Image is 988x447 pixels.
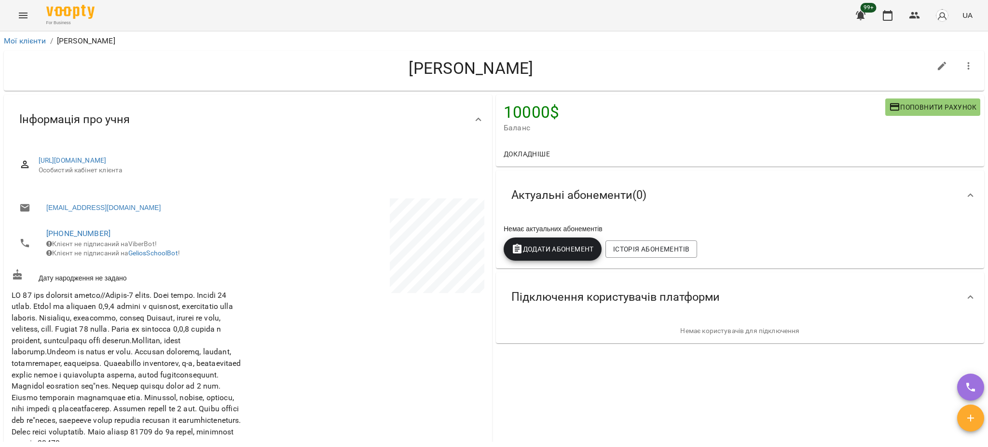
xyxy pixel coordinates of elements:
li: / [50,35,53,47]
h4: 10000 $ [504,102,885,122]
span: Особистий кабінет клієнта [39,166,477,175]
nav: breadcrumb [4,35,984,47]
div: Інформація про учня [4,95,492,144]
img: avatar_s.png [935,9,949,22]
div: Актуальні абонементи(0) [496,170,984,220]
span: Актуальні абонементи ( 0 ) [511,188,646,203]
span: Додати Абонемент [511,243,594,255]
span: Докладніше [504,148,550,160]
p: [PERSON_NAME] [57,35,115,47]
span: UA [962,10,973,20]
button: UA [959,6,976,24]
h4: [PERSON_NAME] [12,58,931,78]
span: Поповнити рахунок [889,101,976,113]
span: Баланс [504,122,885,134]
span: Історія абонементів [613,243,689,255]
a: GeliosSchoolBot [128,249,178,257]
button: Докладніше [500,145,554,163]
a: Мої клієнти [4,36,46,45]
span: Інформація про учня [19,112,130,127]
a: [URL][DOMAIN_NAME] [39,156,107,164]
img: Voopty Logo [46,5,95,19]
span: Підключення користувачів платформи [511,290,720,305]
span: 99+ [861,3,877,13]
span: For Business [46,20,95,26]
button: Історія абонементів [605,240,697,258]
button: Menu [12,4,35,27]
span: Клієнт не підписаний на ! [46,249,180,257]
a: [EMAIL_ADDRESS][DOMAIN_NAME] [46,203,161,212]
button: Поповнити рахунок [885,98,980,116]
button: Додати Абонемент [504,237,602,261]
span: Клієнт не підписаний на ViberBot! [46,240,157,248]
div: Немає актуальних абонементів [502,222,978,236]
div: Дату народження не задано [10,267,248,285]
a: [PHONE_NUMBER] [46,229,110,238]
div: Підключення користувачів платформи [496,272,984,322]
p: Немає користувачів для підключення [504,326,976,336]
